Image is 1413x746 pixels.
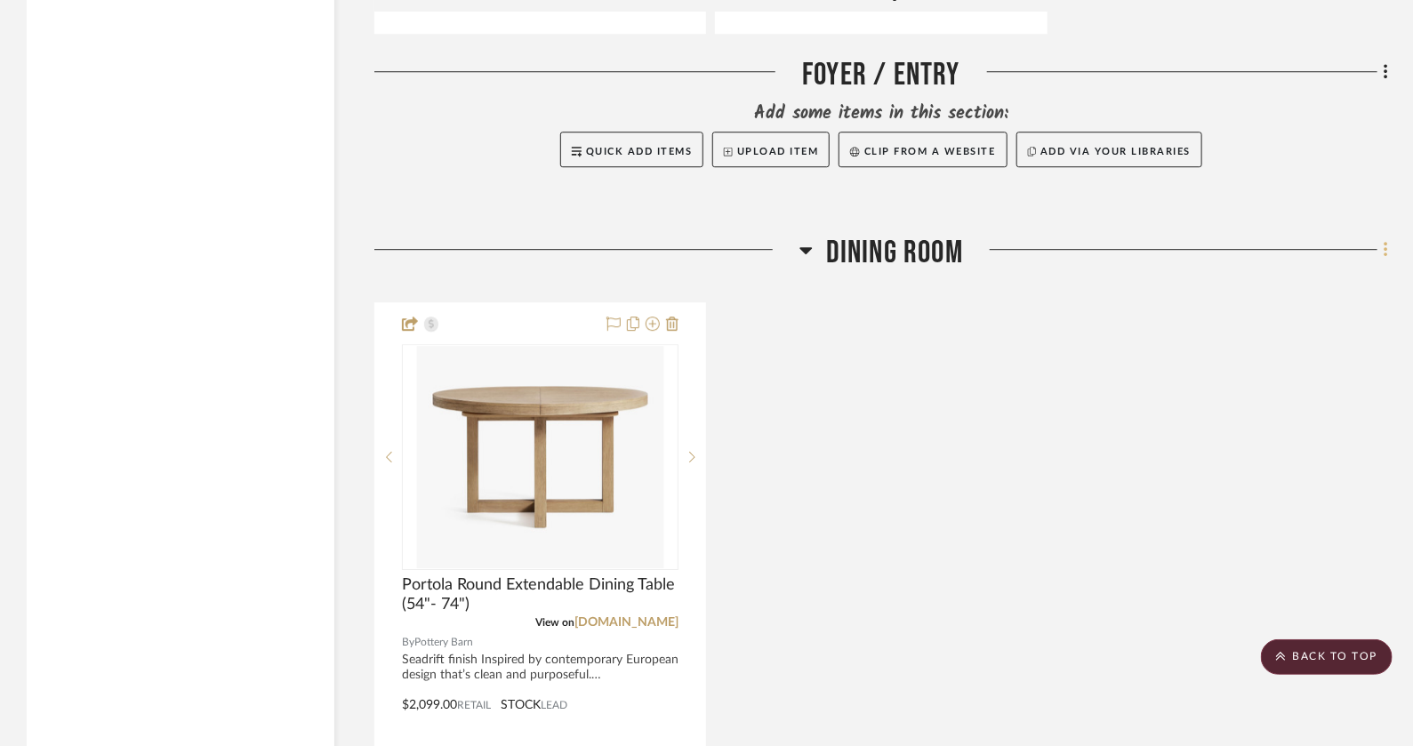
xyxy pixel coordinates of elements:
[586,147,693,156] span: Quick Add Items
[826,234,963,272] span: Dining Room
[1261,639,1393,675] scroll-to-top-button: BACK TO TOP
[535,617,574,628] span: View on
[560,132,704,167] button: Quick Add Items
[403,345,678,569] div: 0
[414,634,473,651] span: Pottery Barn
[1016,132,1203,167] button: Add via your libraries
[839,132,1007,167] button: Clip from a website
[712,132,830,167] button: Upload Item
[574,616,678,629] a: [DOMAIN_NAME]
[374,101,1388,126] div: Add some items in this section:
[402,575,678,614] span: Portola Round Extendable Dining Table (54"- 74")
[417,346,664,568] img: Portola Round Extendable Dining Table (54"- 74")
[402,634,414,651] span: By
